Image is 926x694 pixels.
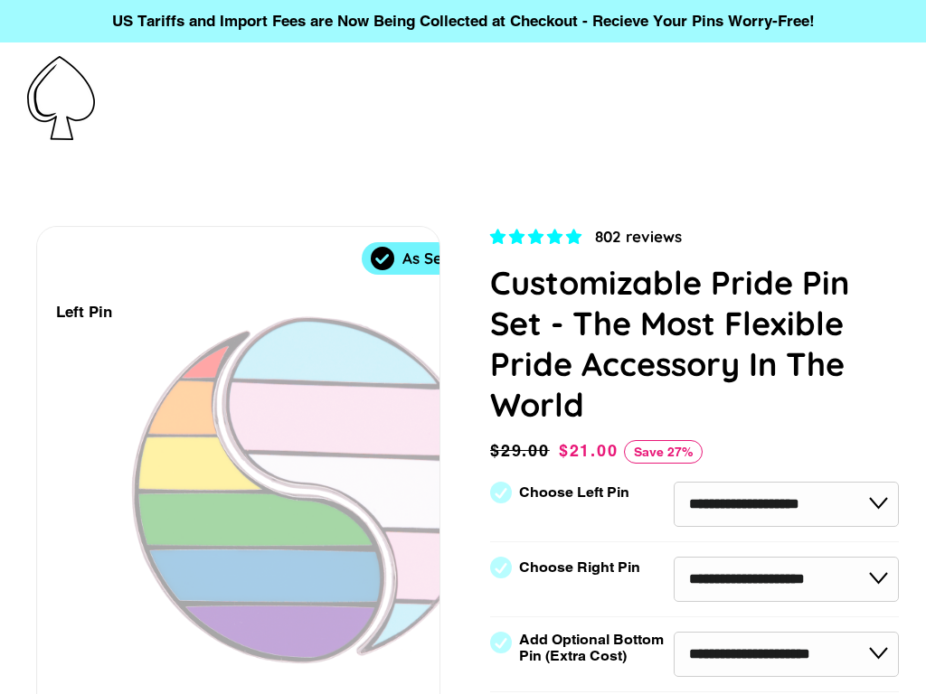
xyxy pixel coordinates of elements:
span: 802 reviews [595,227,682,246]
img: Pin-Ace [27,56,95,140]
span: Save 27% [624,440,703,464]
label: Add Optional Bottom Pin (Extra Cost) [519,632,671,664]
span: 4.83 stars [490,228,586,246]
span: $21.00 [559,441,619,460]
h1: Customizable Pride Pin Set - The Most Flexible Pride Accessory In The World [490,262,899,425]
span: $29.00 [490,438,554,464]
label: Choose Left Pin [519,484,629,501]
label: Choose Right Pin [519,559,640,576]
